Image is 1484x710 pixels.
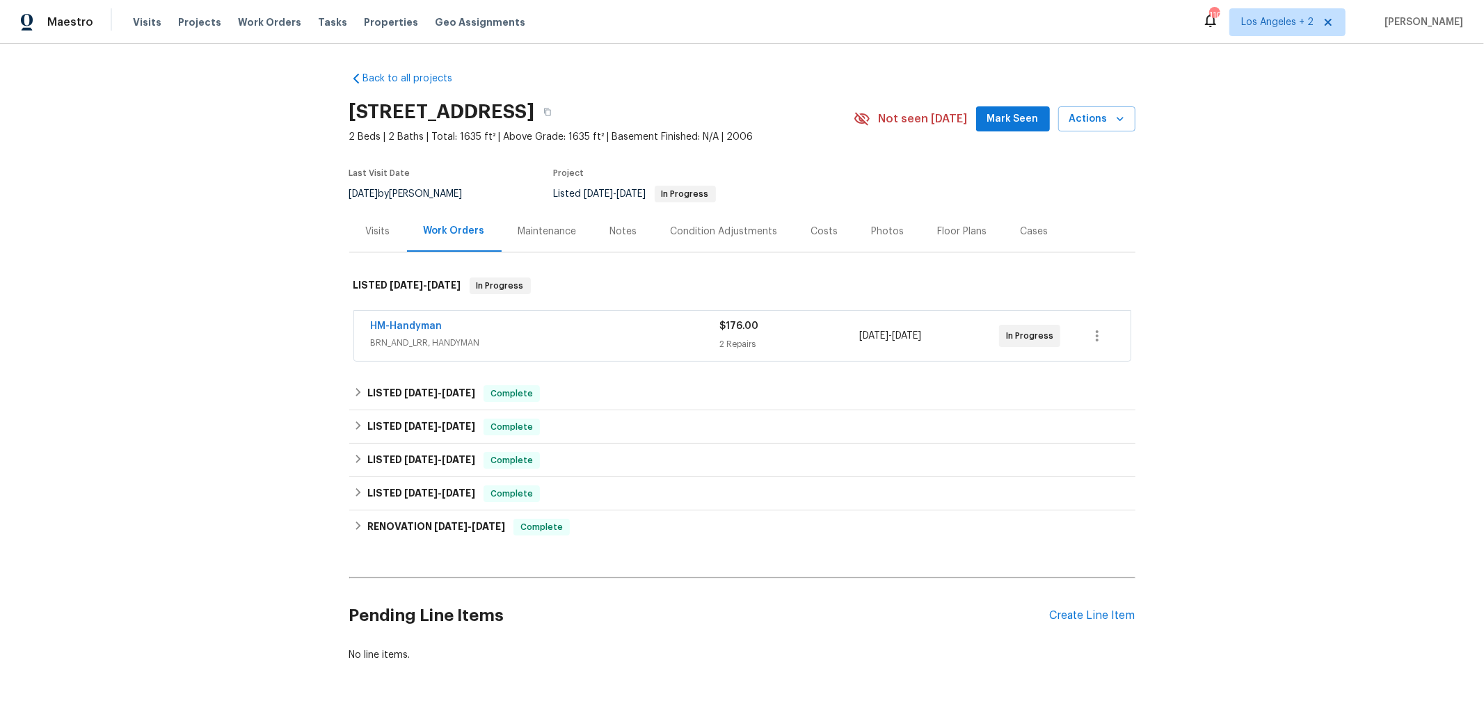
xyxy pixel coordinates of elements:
h6: LISTED [367,452,475,469]
span: In Progress [471,279,529,293]
span: Listed [554,189,716,199]
h6: LISTED [367,385,475,402]
span: [DATE] [404,388,438,398]
div: Photos [872,225,904,239]
div: No line items. [349,648,1135,662]
span: Complete [485,453,538,467]
span: [DATE] [617,189,646,199]
span: - [404,388,475,398]
span: - [859,329,921,343]
button: Copy Address [535,99,560,124]
div: LISTED [DATE]-[DATE]Complete [349,377,1135,410]
div: Floor Plans [938,225,987,239]
span: [DATE] [434,522,468,531]
span: [DATE] [404,455,438,465]
span: Actions [1069,111,1124,128]
div: LISTED [DATE]-[DATE]Complete [349,477,1135,510]
span: Projects [178,15,221,29]
span: [DATE] [404,488,438,498]
span: BRN_AND_LRR, HANDYMAN [371,336,720,350]
span: [DATE] [390,280,424,290]
span: Complete [485,487,538,501]
div: Condition Adjustments [671,225,778,239]
span: Last Visit Date [349,169,410,177]
h6: LISTED [367,485,475,502]
div: LISTED [DATE]-[DATE]Complete [349,444,1135,477]
h6: LISTED [367,419,475,435]
span: Complete [485,387,538,401]
span: [DATE] [349,189,378,199]
span: - [404,455,475,465]
span: [DATE] [442,421,475,431]
span: [DATE] [892,331,921,341]
span: Not seen [DATE] [879,112,968,126]
button: Actions [1058,106,1135,132]
div: Visits [366,225,390,239]
h2: [STREET_ADDRESS] [349,105,535,119]
span: Tasks [318,17,347,27]
span: Complete [515,520,568,534]
a: Back to all projects [349,72,483,86]
div: Costs [811,225,838,239]
span: Visits [133,15,161,29]
div: LISTED [DATE]-[DATE]Complete [349,410,1135,444]
span: - [390,280,461,290]
span: - [434,522,505,531]
span: Maestro [47,15,93,29]
h2: Pending Line Items [349,583,1050,648]
span: [DATE] [428,280,461,290]
h6: LISTED [353,277,461,294]
a: HM-Handyman [371,321,442,331]
div: RENOVATION [DATE]-[DATE]Complete [349,510,1135,544]
div: Cases [1021,225,1048,239]
span: In Progress [1006,329,1059,343]
div: Work Orders [424,224,485,238]
span: - [404,488,475,498]
span: Properties [364,15,418,29]
span: Geo Assignments [435,15,525,29]
span: - [404,421,475,431]
span: Complete [485,420,538,434]
span: $176.00 [720,321,759,331]
div: Maintenance [518,225,577,239]
span: Work Orders [238,15,301,29]
button: Mark Seen [976,106,1050,132]
span: Los Angeles + 2 [1241,15,1314,29]
span: 2 Beds | 2 Baths | Total: 1635 ft² | Above Grade: 1635 ft² | Basement Finished: N/A | 2006 [349,130,854,144]
span: [DATE] [472,522,505,531]
span: [DATE] [404,421,438,431]
span: Mark Seen [987,111,1039,128]
div: 110 [1209,8,1219,22]
span: [PERSON_NAME] [1379,15,1463,29]
div: Create Line Item [1050,609,1135,622]
div: by [PERSON_NAME] [349,186,479,202]
span: [DATE] [584,189,614,199]
span: [DATE] [442,388,475,398]
div: Notes [610,225,637,239]
span: [DATE] [442,488,475,498]
h6: RENOVATION [367,519,505,535]
span: - [584,189,646,199]
span: In Progress [656,190,715,198]
span: Project [554,169,584,177]
div: 2 Repairs [720,337,860,351]
span: [DATE] [859,331,888,341]
div: LISTED [DATE]-[DATE]In Progress [349,264,1135,308]
span: [DATE] [442,455,475,465]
